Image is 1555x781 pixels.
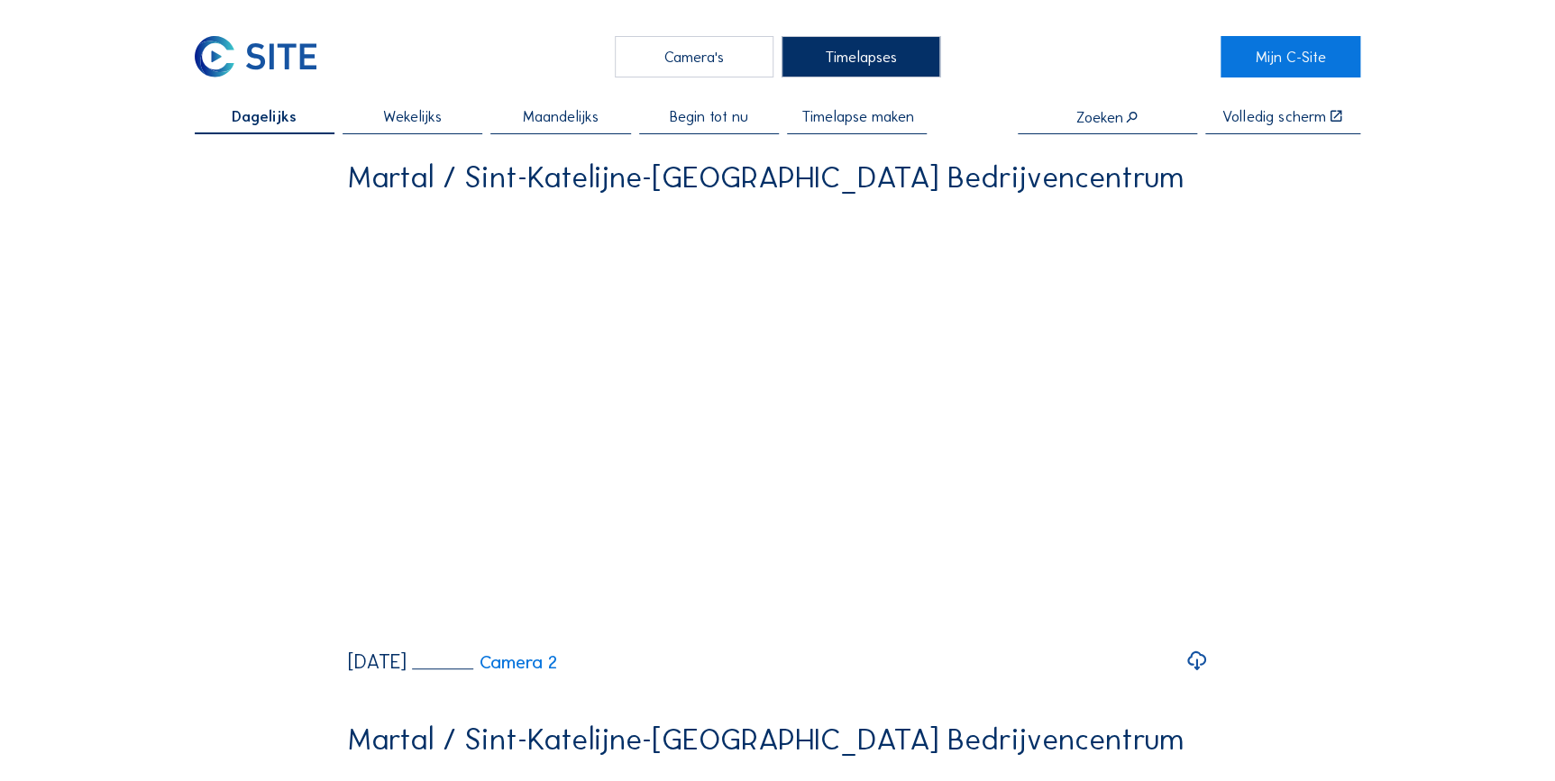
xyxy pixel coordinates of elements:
[195,36,334,77] a: C-SITE Logo
[1222,109,1325,124] div: Volledig scherm
[348,206,1208,636] video: Your browser does not support the video tag.
[383,109,442,124] span: Wekelijks
[615,36,773,77] div: Camera's
[523,109,599,124] span: Maandelijks
[1221,36,1360,77] a: Mijn C-Site
[670,109,748,124] span: Begin tot nu
[800,109,913,124] span: Timelapse maken
[348,162,1184,193] div: Martal / Sint-Katelijne-[GEOGRAPHIC_DATA] Bedrijvencentrum
[195,36,316,77] img: C-SITE Logo
[782,36,940,77] div: Timelapses
[348,724,1184,755] div: Martal / Sint-Katelijne-[GEOGRAPHIC_DATA] Bedrijvencentrum
[412,653,556,671] a: Camera 2
[348,652,407,672] div: [DATE]
[232,109,297,124] span: Dagelijks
